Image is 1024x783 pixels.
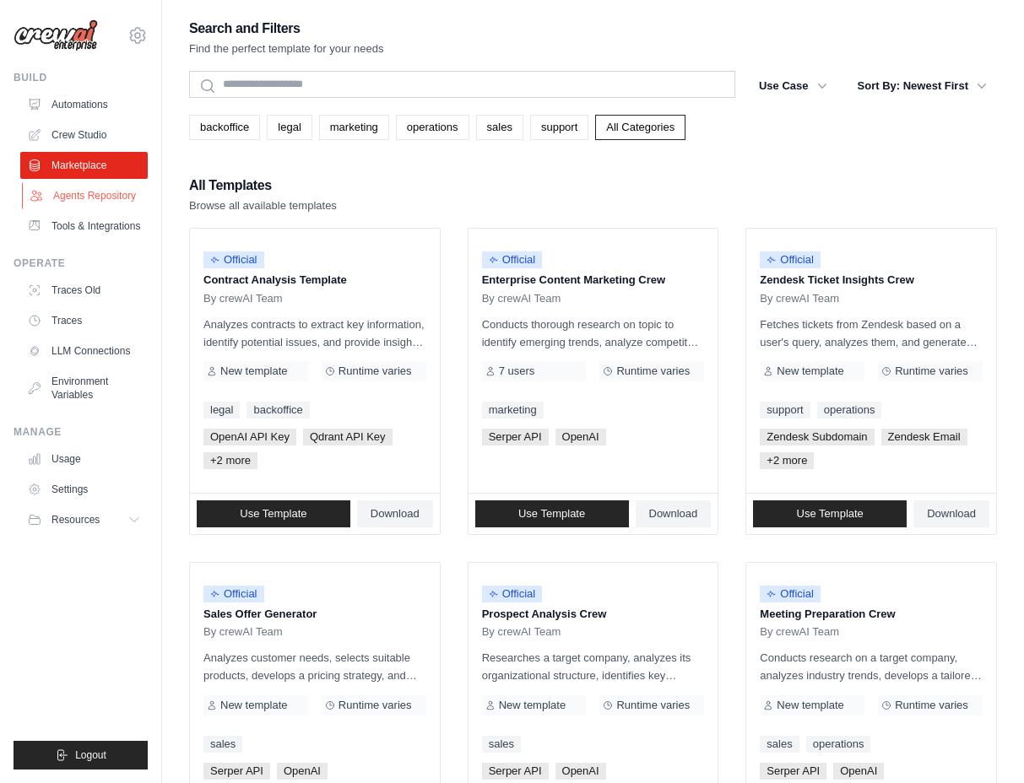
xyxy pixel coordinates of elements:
[760,316,983,351] p: Fetches tickets from Zendesk based on a user's query, analyzes them, and generates a summary. Out...
[555,763,606,780] span: OpenAI
[636,500,712,527] a: Download
[913,500,989,527] a: Download
[220,699,287,712] span: New template
[777,364,843,378] span: New template
[476,115,523,140] a: sales
[760,649,983,684] p: Conducts research on a target company, analyzes industry trends, develops a tailored sales strate...
[482,292,561,305] span: By crewAI Team
[197,500,350,527] a: Use Template
[203,606,426,623] p: Sales Offer Generator
[753,500,907,527] a: Use Template
[277,763,328,780] span: OpenAI
[518,507,585,521] span: Use Template
[499,364,535,378] span: 7 users
[777,699,843,712] span: New template
[555,429,606,445] span: OpenAI
[357,500,433,527] a: Download
[203,316,426,351] p: Analyzes contracts to extract key information, identify potential issues, and provide insights fo...
[14,425,148,439] div: Manage
[20,445,148,472] a: Usage
[14,741,148,769] button: Logout
[203,649,426,684] p: Analyzes customer needs, selects suitable products, develops a pricing strategy, and creates a co...
[760,251,821,268] span: Official
[203,586,264,602] span: Official
[203,429,296,445] span: OpenAI API Key
[319,115,389,140] a: marketing
[649,507,698,521] span: Download
[247,402,309,418] a: backoffice
[339,364,412,378] span: Runtime varies
[499,699,566,712] span: New template
[482,272,705,289] p: Enterprise Content Marketing Crew
[760,625,839,639] span: By crewAI Team
[20,91,148,118] a: Automations
[482,625,561,639] span: By crewAI Team
[20,277,148,304] a: Traces Old
[760,292,839,305] span: By crewAI Team
[760,763,826,780] span: Serper API
[14,71,148,84] div: Build
[189,17,384,40] h2: Search and Filters
[20,307,148,334] a: Traces
[20,121,148,148] a: Crew Studio
[51,513,100,526] span: Resources
[749,71,837,101] button: Use Case
[267,115,312,140] a: legal
[20,368,148,408] a: Environment Variables
[595,115,685,140] a: All Categories
[203,452,257,469] span: +2 more
[220,364,287,378] span: New template
[303,429,393,445] span: Qdrant API Key
[203,251,264,268] span: Official
[482,402,544,418] a: marketing
[482,586,543,602] span: Official
[22,182,149,209] a: Agents Repository
[482,251,543,268] span: Official
[203,292,283,305] span: By crewAI Team
[530,115,588,140] a: support
[189,197,337,214] p: Browse all available templates
[616,699,690,712] span: Runtime varies
[806,736,871,753] a: operations
[927,507,976,521] span: Download
[881,429,967,445] span: Zendesk Email
[833,763,884,780] span: OpenAI
[203,763,270,780] span: Serper API
[482,736,521,753] a: sales
[75,748,106,762] span: Logout
[760,586,821,602] span: Official
[20,337,148,364] a: LLM Connections
[848,71,997,101] button: Sort By: Newest First
[20,152,148,179] a: Marketplace
[14,256,148,270] div: Operate
[396,115,469,140] a: operations
[203,272,426,289] p: Contract Analysis Template
[189,40,384,57] p: Find the perfect template for your needs
[760,429,874,445] span: Zendesk Subdomain
[14,19,98,51] img: Logo
[760,402,810,418] a: support
[203,402,240,418] a: legal
[895,364,968,378] span: Runtime varies
[817,402,882,418] a: operations
[189,174,337,197] h2: All Templates
[482,429,549,445] span: Serper API
[475,500,629,527] a: Use Template
[20,476,148,503] a: Settings
[189,115,260,140] a: backoffice
[20,213,148,240] a: Tools & Integrations
[240,507,306,521] span: Use Template
[203,736,242,753] a: sales
[371,507,420,521] span: Download
[482,649,705,684] p: Researches a target company, analyzes its organizational structure, identifies key contacts, and ...
[797,507,864,521] span: Use Template
[616,364,690,378] span: Runtime varies
[482,606,705,623] p: Prospect Analysis Crew
[760,452,814,469] span: +2 more
[760,606,983,623] p: Meeting Preparation Crew
[339,699,412,712] span: Runtime varies
[760,272,983,289] p: Zendesk Ticket Insights Crew
[760,736,799,753] a: sales
[482,316,705,351] p: Conducts thorough research on topic to identify emerging trends, analyze competitor strategies, a...
[203,625,283,639] span: By crewAI Team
